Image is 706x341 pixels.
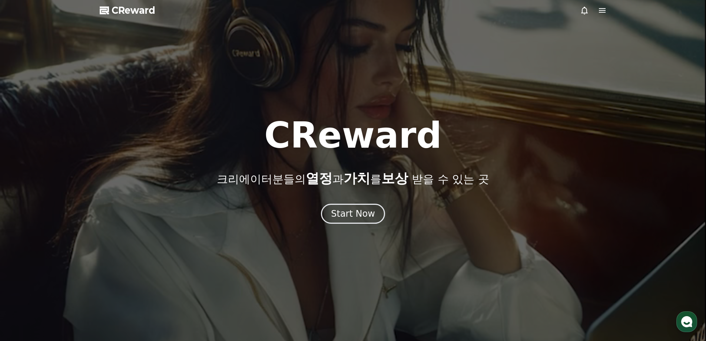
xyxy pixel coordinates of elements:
[100,4,155,16] a: CReward
[344,171,370,186] span: 가치
[264,118,442,153] h1: CReward
[331,208,375,220] div: Start Now
[381,171,408,186] span: 보상
[321,211,385,218] a: Start Now
[306,171,332,186] span: 열정
[217,171,489,186] p: 크리에이터분들의 과 를 받을 수 있는 곳
[321,204,385,224] button: Start Now
[112,4,155,16] span: CReward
